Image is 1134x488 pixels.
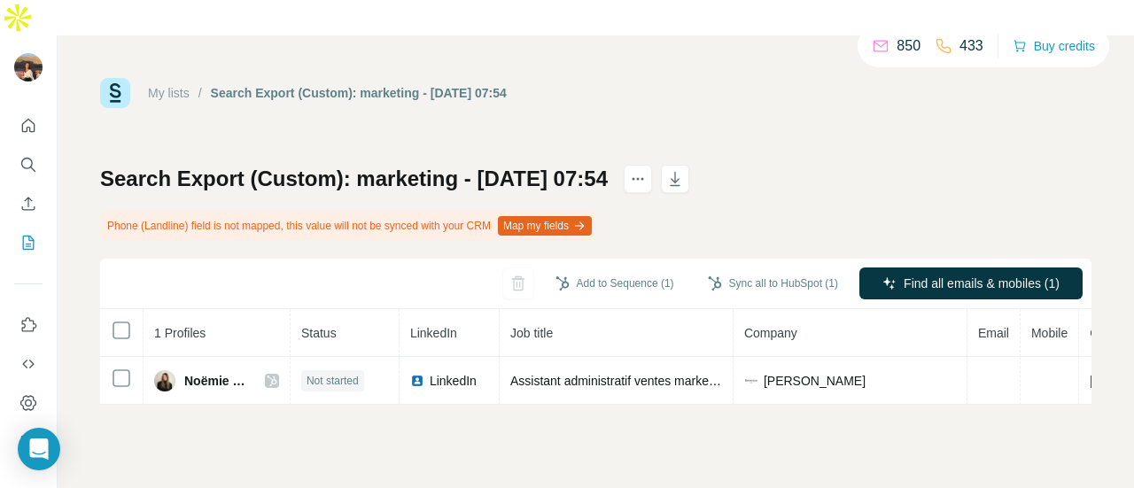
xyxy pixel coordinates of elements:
[904,275,1060,292] span: Find all emails & mobiles (1)
[897,35,920,57] p: 850
[1013,34,1095,58] button: Buy credits
[14,227,43,259] button: My lists
[18,428,60,470] div: Open Intercom Messenger
[859,267,1083,299] button: Find all emails & mobiles (1)
[14,149,43,181] button: Search
[14,348,43,380] button: Use Surfe API
[744,374,758,388] img: company-logo
[14,188,43,220] button: Enrich CSV
[959,35,983,57] p: 433
[764,372,866,390] span: [PERSON_NAME]
[14,110,43,142] button: Quick start
[14,309,43,341] button: Use Surfe on LinkedIn
[100,165,608,193] h1: Search Export (Custom): marketing - [DATE] 07:54
[624,165,652,193] button: actions
[410,326,457,340] span: LinkedIn
[148,86,190,100] a: My lists
[154,370,175,391] img: Avatar
[543,270,687,297] button: Add to Sequence (1)
[498,216,592,236] button: Map my fields
[198,84,202,102] li: /
[14,387,43,419] button: Dashboard
[410,374,424,388] img: LinkedIn logo
[978,326,1009,340] span: Email
[510,374,729,388] span: Assistant administratif ventes marketing
[1031,326,1068,340] span: Mobile
[301,326,337,340] span: Status
[184,372,247,390] span: Noëmie Jouve
[211,84,507,102] div: Search Export (Custom): marketing - [DATE] 07:54
[510,326,553,340] span: Job title
[100,211,595,241] div: Phone (Landline) field is not mapped, this value will not be synced with your CRM
[154,326,206,340] span: 1 Profiles
[307,373,359,389] span: Not started
[744,326,797,340] span: Company
[100,78,130,108] img: Surfe Logo
[695,270,850,297] button: Sync all to HubSpot (1)
[14,426,43,458] button: Feedback
[430,372,477,390] span: LinkedIn
[14,53,43,81] img: Avatar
